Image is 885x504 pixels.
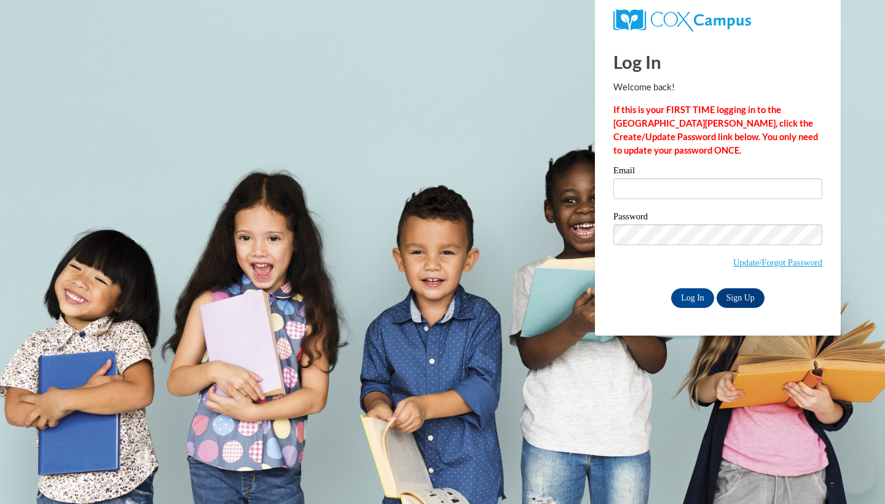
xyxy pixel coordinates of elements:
a: Update/Forgot Password [733,258,822,267]
iframe: Button to launch messaging window [836,455,875,494]
strong: If this is your FIRST TIME logging in to the [GEOGRAPHIC_DATA][PERSON_NAME], click the Create/Upd... [613,104,818,156]
a: COX Campus [613,9,822,31]
label: Email [613,166,822,178]
h1: Log In [613,49,822,74]
img: COX Campus [613,9,751,31]
input: Log In [671,288,714,308]
a: Sign Up [717,288,765,308]
label: Password [613,212,822,224]
p: Welcome back! [613,81,822,94]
